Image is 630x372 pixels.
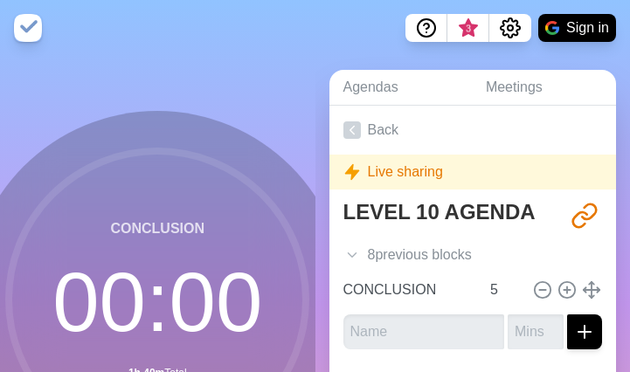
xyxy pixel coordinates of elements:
[567,198,602,233] button: Share link
[465,245,472,265] span: s
[14,14,42,42] img: timeblocks logo
[472,70,616,106] a: Meetings
[329,70,472,106] a: Agendas
[343,314,505,349] input: Name
[329,155,617,189] div: Live sharing
[483,272,525,307] input: Mins
[545,21,559,35] img: google logo
[447,14,489,42] button: What’s new
[538,14,616,42] button: Sign in
[489,14,531,42] button: Settings
[329,106,617,155] a: Back
[405,14,447,42] button: Help
[336,272,481,307] input: Name
[508,314,564,349] input: Mins
[461,22,475,36] span: 3
[329,238,617,272] div: 8 previous block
